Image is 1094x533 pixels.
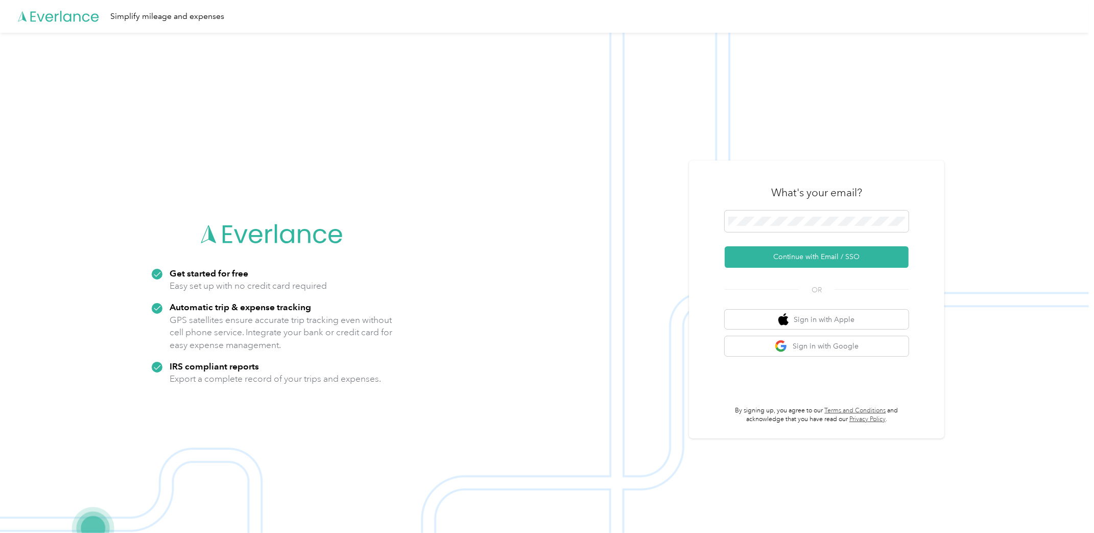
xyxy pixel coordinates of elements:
p: By signing up, you agree to our and acknowledge that you have read our . [725,406,909,424]
h3: What's your email? [771,186,862,200]
button: google logoSign in with Google [725,336,909,356]
strong: IRS compliant reports [170,361,259,372]
button: apple logoSign in with Apple [725,310,909,330]
a: Privacy Policy [849,415,886,423]
p: GPS satellites ensure accurate trip tracking even without cell phone service. Integrate your bank... [170,314,393,352]
strong: Get started for free [170,268,248,279]
span: OR [799,285,835,295]
a: Terms and Conditions [825,407,886,414]
div: Simplify mileage and expenses [110,10,224,23]
img: apple logo [778,313,789,326]
p: Export a complete record of your trips and expenses. [170,373,381,385]
p: Easy set up with no credit card required [170,280,327,292]
img: google logo [775,340,788,353]
strong: Automatic trip & expense tracking [170,302,311,312]
button: Continue with Email / SSO [725,246,909,268]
